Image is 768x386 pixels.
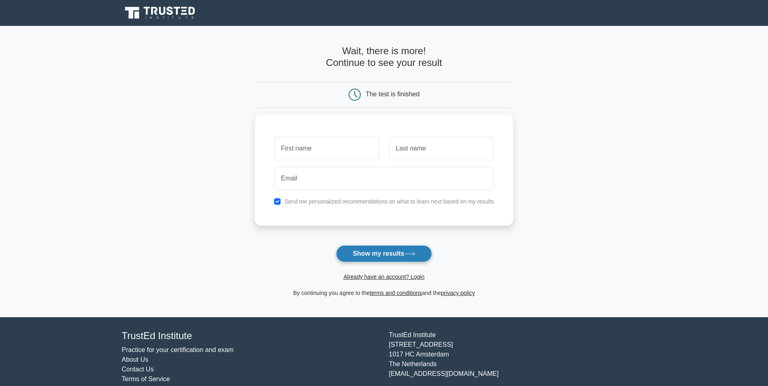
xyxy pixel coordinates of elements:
a: Contact Us [122,366,154,373]
label: Send me personalized recommendations on what to learn next based on my results [284,198,494,205]
h4: TrustEd Institute [122,330,379,342]
a: privacy policy [441,290,475,296]
a: terms and conditions [370,290,422,296]
button: Show my results [336,245,432,262]
input: Email [274,167,494,190]
a: Terms of Service [122,375,170,382]
input: Last name [389,137,494,160]
div: The test is finished [366,91,419,98]
h4: Wait, there is more! Continue to see your result [255,45,513,69]
input: First name [274,137,379,160]
a: About Us [122,356,149,363]
a: Practice for your certification and exam [122,346,234,353]
a: Already have an account? Login [343,274,424,280]
div: By continuing you agree to the and the [250,288,518,298]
